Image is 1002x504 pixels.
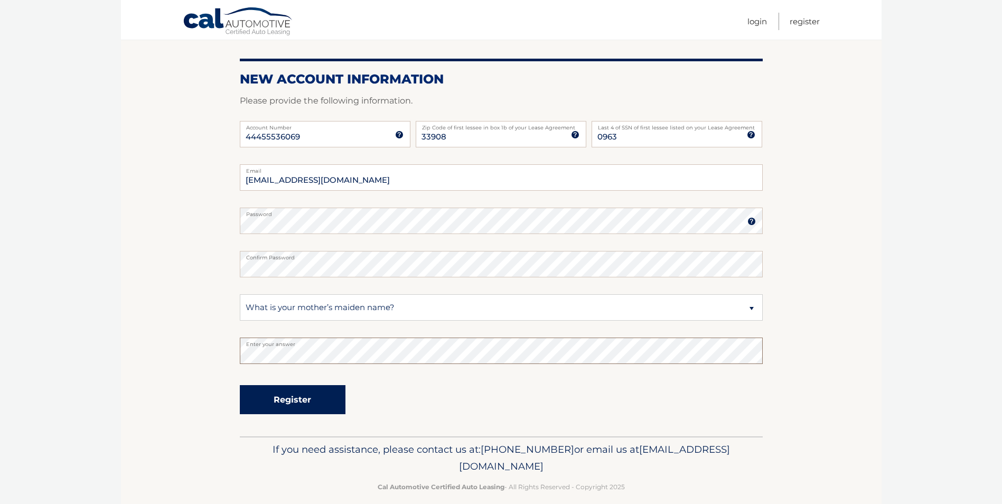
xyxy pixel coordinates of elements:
label: Zip Code of first lessee in box 1b of your Lease Agreement [416,121,586,129]
label: Password [240,208,763,216]
p: If you need assistance, please contact us at: or email us at [247,441,756,475]
span: [EMAIL_ADDRESS][DOMAIN_NAME] [459,443,730,472]
span: [PHONE_NUMBER] [481,443,574,455]
strong: Cal Automotive Certified Auto Leasing [378,483,504,491]
img: tooltip.svg [571,130,579,139]
p: - All Rights Reserved - Copyright 2025 [247,481,756,492]
img: tooltip.svg [747,217,756,226]
label: Confirm Password [240,251,763,259]
label: Email [240,164,763,173]
button: Register [240,385,345,414]
input: Zip Code [416,121,586,147]
input: SSN or EIN (last 4 digits only) [592,121,762,147]
input: Email [240,164,763,191]
a: Login [747,13,767,30]
p: Please provide the following information. [240,94,763,108]
label: Last 4 of SSN of first lessee listed on your Lease Agreement [592,121,762,129]
input: Account Number [240,121,410,147]
a: Cal Automotive [183,7,294,38]
img: tooltip.svg [395,130,404,139]
img: tooltip.svg [747,130,755,139]
label: Enter your answer [240,338,763,346]
h2: New Account Information [240,71,763,87]
label: Account Number [240,121,410,129]
a: Register [790,13,820,30]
